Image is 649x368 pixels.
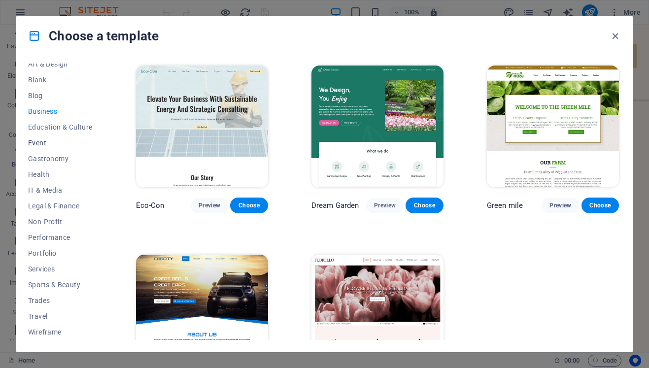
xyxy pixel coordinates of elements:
span: Blog [28,92,93,100]
span: Blank [28,76,93,84]
span: Wireframe [28,328,93,336]
span: IT & Media [28,186,93,194]
span: Event [28,139,93,147]
span: Travel [28,312,93,320]
span: Choose [238,201,260,209]
button: Preview [191,198,228,213]
span: Portfolio [28,249,93,257]
button: Choose [230,198,268,213]
span: Art & Design [28,60,93,68]
button: Sports & Beauty [28,277,93,293]
button: Preview [366,198,404,213]
button: Travel [28,308,93,324]
span: Non-Profit [28,218,93,226]
span: Preview [549,201,571,209]
button: IT & Media [28,182,93,198]
button: Legal & Finance [28,198,93,214]
button: Trades [28,293,93,308]
button: Choose [406,198,443,213]
p: Eco-Con [136,201,165,210]
button: Services [28,261,93,277]
span: Preview [199,201,220,209]
button: Choose [581,198,619,213]
button: Performance [28,230,93,245]
span: Services [28,265,93,273]
button: Preview [542,198,579,213]
span: Choose [413,201,435,209]
span: Choose [589,201,611,209]
button: Art & Design [28,56,93,72]
span: Legal & Finance [28,202,93,210]
span: Sports & Beauty [28,281,93,289]
button: Non-Profit [28,214,93,230]
img: Eco-Con [136,66,268,187]
span: Health [28,170,93,178]
button: Wireframe [28,324,93,340]
img: Green mile [487,66,619,187]
button: Portfolio [28,245,93,261]
span: Preview [374,201,396,209]
button: Gastronomy [28,151,93,167]
p: Green mile [487,201,523,210]
span: Education & Culture [28,123,93,131]
span: Gastronomy [28,155,93,163]
button: Business [28,103,93,119]
span: Business [28,107,93,115]
button: Blog [28,88,93,103]
button: Education & Culture [28,119,93,135]
span: Performance [28,234,93,241]
button: Blank [28,72,93,88]
h4: Choose a template [28,28,159,44]
p: Dream Garden [311,201,359,210]
button: Health [28,167,93,182]
img: Dream Garden [311,66,444,187]
button: Event [28,135,93,151]
span: Trades [28,297,93,304]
